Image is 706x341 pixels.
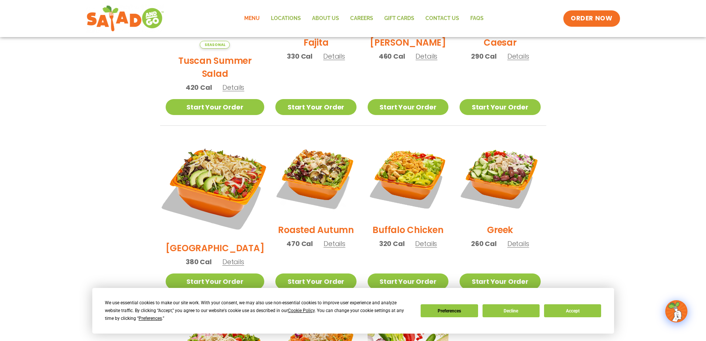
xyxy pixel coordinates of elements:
[306,10,345,27] a: About Us
[483,304,540,317] button: Decline
[368,99,448,115] a: Start Your Order
[323,52,345,61] span: Details
[286,239,313,249] span: 470 Cal
[288,308,315,313] span: Cookie Policy
[460,273,540,289] a: Start Your Order
[222,257,244,266] span: Details
[275,137,356,218] img: Product photo for Roasted Autumn Salad
[421,304,478,317] button: Preferences
[484,36,517,49] h2: Caesar
[200,41,230,49] span: Seasonal
[370,36,446,49] h2: [PERSON_NAME]
[471,239,497,249] span: 260 Cal
[86,4,165,33] img: new-SAG-logo-768×292
[287,51,312,61] span: 330 Cal
[324,239,345,248] span: Details
[465,10,489,27] a: FAQs
[460,137,540,218] img: Product photo for Greek Salad
[487,223,513,236] h2: Greek
[415,239,437,248] span: Details
[666,301,687,322] img: wpChatIcon
[563,10,620,27] a: ORDER NOW
[507,239,529,248] span: Details
[166,273,265,289] a: Start Your Order
[222,83,244,92] span: Details
[275,99,356,115] a: Start Your Order
[379,239,405,249] span: 320 Cal
[275,273,356,289] a: Start Your Order
[166,99,265,115] a: Start Your Order
[265,10,306,27] a: Locations
[415,52,437,61] span: Details
[278,223,354,236] h2: Roasted Autumn
[239,10,265,27] a: Menu
[239,10,489,27] nav: Menu
[105,299,412,322] div: We use essential cookies to make our site work. With your consent, we may also use non-essential ...
[544,304,601,317] button: Accept
[92,288,614,334] div: Cookie Consent Prompt
[379,51,405,61] span: 460 Cal
[139,316,162,321] span: Preferences
[186,257,212,267] span: 380 Cal
[368,273,448,289] a: Start Your Order
[471,51,497,61] span: 290 Cal
[372,223,443,236] h2: Buffalo Chicken
[345,10,379,27] a: Careers
[420,10,465,27] a: Contact Us
[166,242,265,255] h2: [GEOGRAPHIC_DATA]
[157,128,273,245] img: Product photo for BBQ Ranch Salad
[368,137,448,218] img: Product photo for Buffalo Chicken Salad
[379,10,420,27] a: GIFT CARDS
[186,82,212,92] span: 420 Cal
[507,52,529,61] span: Details
[460,99,540,115] a: Start Your Order
[571,14,612,23] span: ORDER NOW
[304,36,329,49] h2: Fajita
[166,54,265,80] h2: Tuscan Summer Salad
